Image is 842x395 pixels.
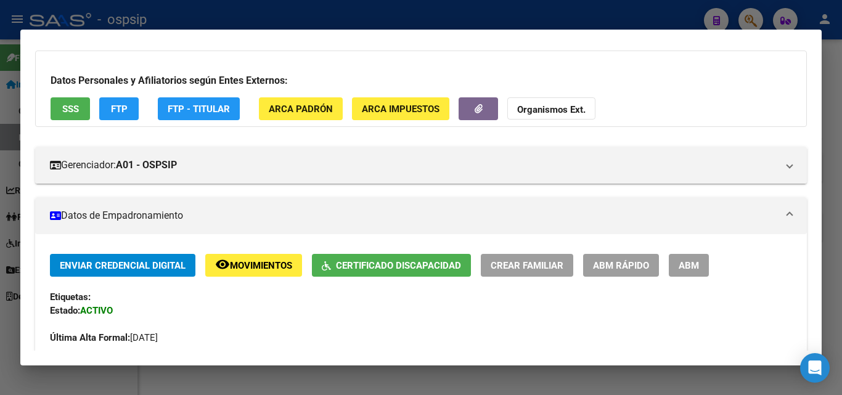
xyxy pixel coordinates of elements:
[50,254,195,277] button: Enviar Credencial Digital
[60,260,186,271] span: Enviar Credencial Digital
[50,305,80,316] strong: Estado:
[679,260,699,271] span: ABM
[111,104,128,115] span: FTP
[362,104,439,115] span: ARCA Impuestos
[259,97,343,120] button: ARCA Padrón
[205,254,302,277] button: Movimientos
[158,97,240,120] button: FTP - Titular
[50,332,130,343] strong: Última Alta Formal:
[593,260,649,271] span: ABM Rápido
[51,97,90,120] button: SSS
[116,158,177,173] strong: A01 - OSPSIP
[491,260,563,271] span: Crear Familiar
[99,97,139,120] button: FTP
[62,104,79,115] span: SSS
[312,254,471,277] button: Certificado Discapacidad
[215,257,230,272] mat-icon: remove_red_eye
[269,104,333,115] span: ARCA Padrón
[517,104,586,115] strong: Organismos Ext.
[800,353,830,383] div: Open Intercom Messenger
[507,97,595,120] button: Organismos Ext.
[352,97,449,120] button: ARCA Impuestos
[35,147,807,184] mat-expansion-panel-header: Gerenciador:A01 - OSPSIP
[50,158,777,173] mat-panel-title: Gerenciador:
[481,254,573,277] button: Crear Familiar
[669,254,709,277] button: ABM
[35,197,807,234] mat-expansion-panel-header: Datos de Empadronamiento
[230,260,292,271] span: Movimientos
[51,73,791,88] h3: Datos Personales y Afiliatorios según Entes Externos:
[80,305,113,316] strong: ACTIVO
[336,260,461,271] span: Certificado Discapacidad
[50,332,158,343] span: [DATE]
[50,291,91,303] strong: Etiquetas:
[168,104,230,115] span: FTP - Titular
[583,254,659,277] button: ABM Rápido
[50,208,777,223] mat-panel-title: Datos de Empadronamiento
